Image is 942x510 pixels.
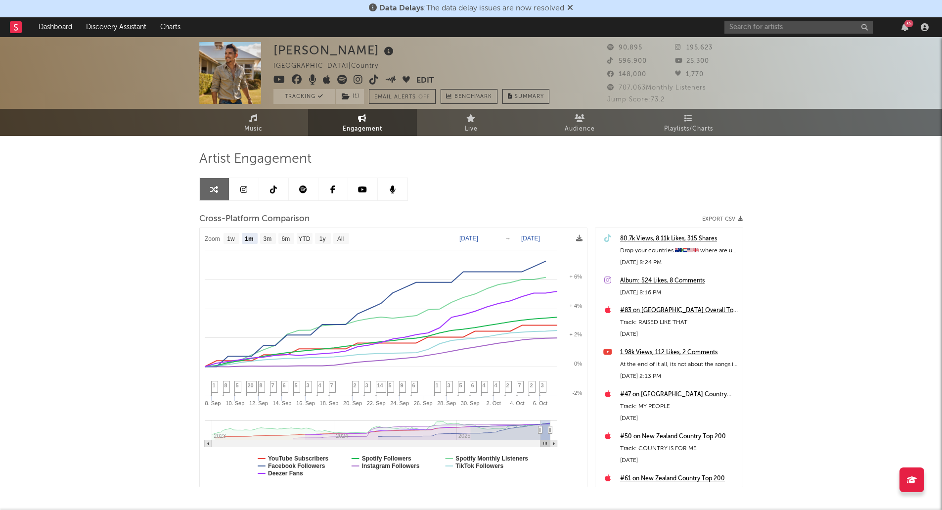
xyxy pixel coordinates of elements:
[455,463,503,469] text: TikTok Followers
[268,470,303,477] text: Deezer Fans
[569,331,582,337] text: + 2%
[337,235,343,242] text: All
[273,89,335,104] button: Tracking
[244,123,263,135] span: Music
[389,382,392,388] span: 5
[620,328,738,340] div: [DATE]
[454,91,492,103] span: Benchmark
[455,455,528,462] text: Spotify Monthly Listeners
[634,109,743,136] a: Playlists/Charts
[620,275,738,287] a: Album: 524 Likes, 8 Comments
[361,455,411,462] text: Spotify Followers
[518,382,521,388] span: 7
[607,71,646,78] span: 148,000
[205,400,221,406] text: 8. Sep
[724,21,873,34] input: Search for artists
[199,153,312,165] span: Artist Engagement
[273,42,396,58] div: [PERSON_NAME]
[308,109,417,136] a: Engagement
[354,382,357,388] span: 2
[361,463,419,469] text: Instagram Followers
[330,382,333,388] span: 7
[307,382,310,388] span: 3
[620,473,738,485] a: #61 on New Zealand Country Top 200
[675,58,709,64] span: 25,300
[530,382,533,388] span: 2
[620,455,738,466] div: [DATE]
[272,400,291,406] text: 14. Sep
[298,235,310,242] text: YTD
[702,216,743,222] button: Export CSV
[675,45,713,51] span: 195,623
[418,94,430,100] em: Off
[506,382,509,388] span: 2
[541,382,544,388] span: 3
[417,109,526,136] a: Live
[441,89,497,104] a: Benchmark
[459,235,478,242] text: [DATE]
[260,382,263,388] span: 8
[199,109,308,136] a: Music
[904,20,913,27] div: 35
[494,382,497,388] span: 4
[379,4,424,12] span: Data Delays
[483,382,486,388] span: 4
[675,71,704,78] span: 1,770
[319,400,338,406] text: 18. Sep
[620,257,738,269] div: [DATE] 8:24 PM
[620,389,738,401] div: #47 on [GEOGRAPHIC_DATA] Country Top 200
[416,75,434,87] button: Edit
[199,213,310,225] span: Cross-Platform Comparison
[607,45,642,51] span: 90,895
[366,400,385,406] text: 22. Sep
[620,305,738,317] div: #83 on [GEOGRAPHIC_DATA] Overall Top 200
[153,17,187,37] a: Charts
[335,89,364,104] span: ( 1 )
[263,235,271,242] text: 3m
[79,17,153,37] a: Discovery Assistant
[281,235,290,242] text: 6m
[620,443,738,455] div: Track: COUNTRY IS FOR ME
[205,235,220,242] text: Zoom
[436,382,439,388] span: 1
[336,89,364,104] button: (1)
[224,382,227,388] span: 8
[213,382,216,388] span: 1
[379,4,564,12] span: : The data delay issues are now resolved
[365,382,368,388] span: 3
[502,89,549,104] button: Summary
[271,382,274,388] span: 7
[268,463,325,469] text: Facebook Followers
[607,96,665,103] span: Jump Score: 73.2
[412,382,415,388] span: 6
[620,317,738,328] div: Track: RAISED LIKE THAT
[236,382,239,388] span: 5
[620,359,738,371] div: At the end of it all, its not about the songs its about the moments we share #sharing #countrymusic
[620,413,738,424] div: [DATE]
[565,123,595,135] span: Audience
[413,400,432,406] text: 26. Sep
[620,371,738,382] div: [DATE] 2:13 PM
[343,123,382,135] span: Engagement
[505,235,511,242] text: →
[273,60,390,72] div: [GEOGRAPHIC_DATA] | Country
[620,347,738,359] a: 1.98k Views, 112 Likes, 2 Comments
[515,94,544,99] span: Summary
[620,245,738,257] div: Drop your countries 🇦🇺🇿🇦🇺🇸🇬🇧 where are u watching from!! #ONEMORE #[DATE]
[283,382,286,388] span: 6
[620,233,738,245] a: 80.7k Views, 8.11k Likes, 315 Shares
[465,123,478,135] span: Live
[318,382,321,388] span: 4
[268,455,329,462] text: YouTube Subscribers
[295,382,298,388] span: 5
[225,400,244,406] text: 10. Sep
[572,390,582,396] text: -2%
[620,287,738,299] div: [DATE] 8:16 PM
[245,235,253,242] text: 1m
[377,382,383,388] span: 14
[620,485,738,497] div: Track: BLAME
[296,400,315,406] text: 16. Sep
